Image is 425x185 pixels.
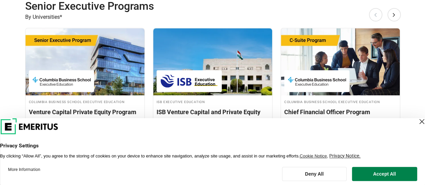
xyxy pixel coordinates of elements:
[387,8,401,21] button: Next
[281,28,400,95] img: Chief Financial Officer Program | Online Finance Course
[369,8,382,21] button: Previous
[25,13,400,21] p: By Universities*
[284,99,396,104] h4: Columbia Business School Executive Education
[153,28,272,95] img: ISB Venture Capital and Private Equity | Online Finance Course
[281,28,400,138] a: Finance Course by Columbia Business School Executive Education - September 29, 2025 Columbia Busi...
[26,28,144,138] a: Finance Course by Columbia Business School Executive Education - September 25, 2025 Columbia Busi...
[153,28,272,146] a: Finance Course by ISB Executive Education - September 27, 2025 ISB Executive Education ISB Execut...
[32,74,91,89] img: Columbia Business School Executive Education
[288,74,346,89] img: Columbia Business School Executive Education
[26,28,144,95] img: Venture Capital Private Equity Program | Online Finance Course
[29,99,141,104] h4: Columbia Business School Executive Education
[157,108,269,116] h3: ISB Venture Capital and Private Equity
[157,99,269,104] h4: ISB Executive Education
[160,74,218,89] img: ISB Executive Education
[29,108,141,116] h3: Venture Capital Private Equity Program
[284,108,396,116] h3: Chief Financial Officer Program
